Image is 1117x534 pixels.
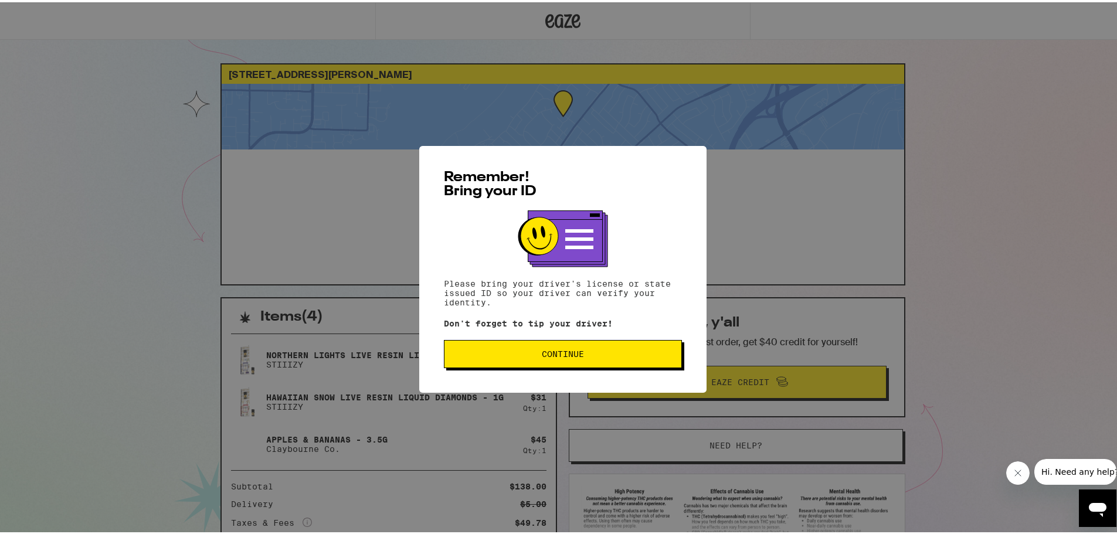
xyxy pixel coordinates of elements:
iframe: Message from company [1034,457,1116,482]
span: Remember! Bring your ID [444,168,537,196]
span: Hi. Need any help? [7,8,84,18]
p: Please bring your driver's license or state issued ID so your driver can verify your identity. [444,277,682,305]
p: Don't forget to tip your driver! [444,317,682,326]
button: Continue [444,338,682,366]
iframe: Button to launch messaging window [1079,487,1116,525]
span: Continue [542,348,584,356]
iframe: Close message [1006,459,1030,482]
